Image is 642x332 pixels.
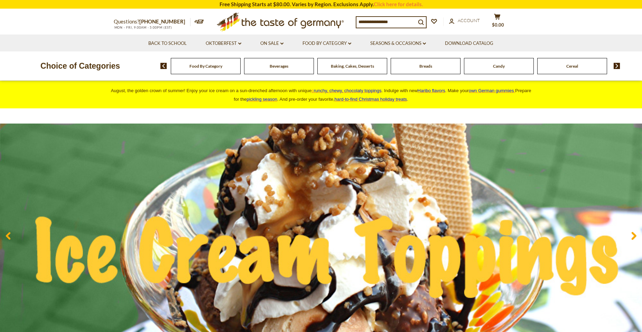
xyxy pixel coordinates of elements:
[111,88,531,102] span: August, the golden crown of summer! Enjoy your ice cream on a sun-drenched afternoon with unique ...
[458,18,480,23] span: Account
[335,97,407,102] a: hard-to-find Christmas holiday treats
[566,64,578,69] a: Cereal
[206,40,241,47] a: Oktoberfest
[270,64,288,69] a: Beverages
[370,40,426,47] a: Seasons & Occasions
[493,64,505,69] a: Candy
[331,64,374,69] a: Baking, Cakes, Desserts
[114,26,173,29] span: MON - FRI, 9:00AM - 5:00PM (EST)
[374,1,423,7] a: Click here for details.
[160,63,167,69] img: previous arrow
[445,40,493,47] a: Download Catalog
[492,22,504,28] span: $0.00
[148,40,187,47] a: Back to School
[311,88,382,93] a: crunchy, chewy, chocolaty toppings
[260,40,283,47] a: On Sale
[469,88,515,93] a: own German gummies.
[246,97,277,102] a: pickling season
[314,88,381,93] span: runchy, chewy, chocolaty toppings
[303,40,351,47] a: Food By Category
[614,63,620,69] img: next arrow
[189,64,222,69] a: Food By Category
[114,17,190,26] p: Questions?
[449,17,480,25] a: Account
[418,88,445,93] a: Haribo flavors
[139,18,185,25] a: [PHONE_NUMBER]
[335,97,408,102] span: .
[419,64,432,69] a: Breads
[469,88,514,93] span: own German gummies
[487,13,508,31] button: $0.00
